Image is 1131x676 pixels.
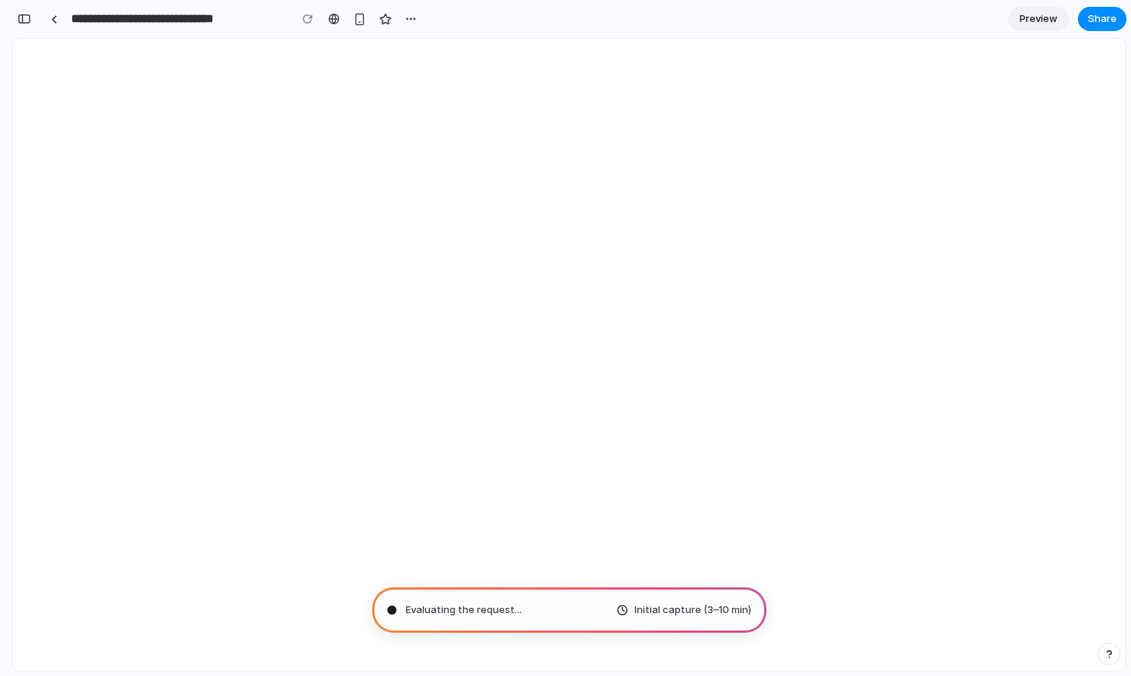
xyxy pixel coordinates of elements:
a: Preview [1008,7,1069,31]
span: Evaluating the request ... [406,602,522,618]
span: Preview [1020,11,1057,27]
span: Share [1088,11,1117,27]
button: Share [1078,7,1126,31]
span: Initial capture (3–10 min) [634,602,751,618]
